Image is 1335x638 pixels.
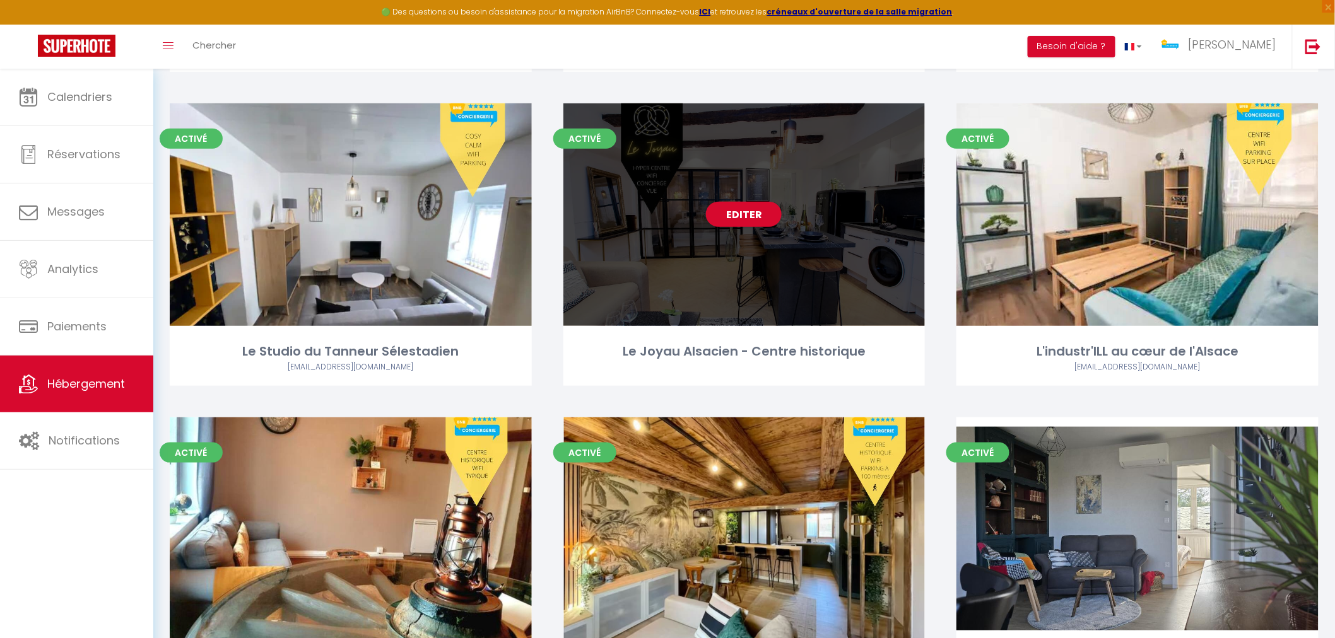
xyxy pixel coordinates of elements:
a: ... [PERSON_NAME] [1151,25,1292,69]
div: Airbnb [170,361,532,373]
button: Ouvrir le widget de chat LiveChat [10,5,48,43]
span: Activé [160,443,223,463]
div: Airbnb [956,361,1319,373]
img: logout [1305,38,1321,54]
img: Super Booking [38,35,115,57]
span: Hébergement [47,376,125,391]
span: Réservations [47,146,121,162]
span: Activé [946,443,1009,463]
div: Le Studio du Tanneur Sélestadien [170,342,532,361]
span: Notifications [49,432,120,448]
a: créneaux d'ouverture de la salle migration [767,6,953,17]
span: Analytics [47,261,98,277]
a: ICI [700,6,711,17]
button: Besoin d'aide ? [1028,36,1115,57]
span: Calendriers [47,89,112,105]
span: Activé [160,129,223,149]
img: ... [1161,36,1180,54]
a: Editer [706,202,782,227]
span: Activé [553,443,616,463]
div: L'industr'ILL au cœur de l'Alsace [956,342,1319,361]
div: Le Joyau Alsacien - Centre historique [563,342,926,361]
span: Activé [946,129,1009,149]
span: Chercher [192,38,236,52]
span: Activé [553,129,616,149]
span: Paiements [47,318,107,334]
span: Messages [47,204,105,219]
span: [PERSON_NAME] [1188,37,1276,52]
a: Chercher [183,25,245,69]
